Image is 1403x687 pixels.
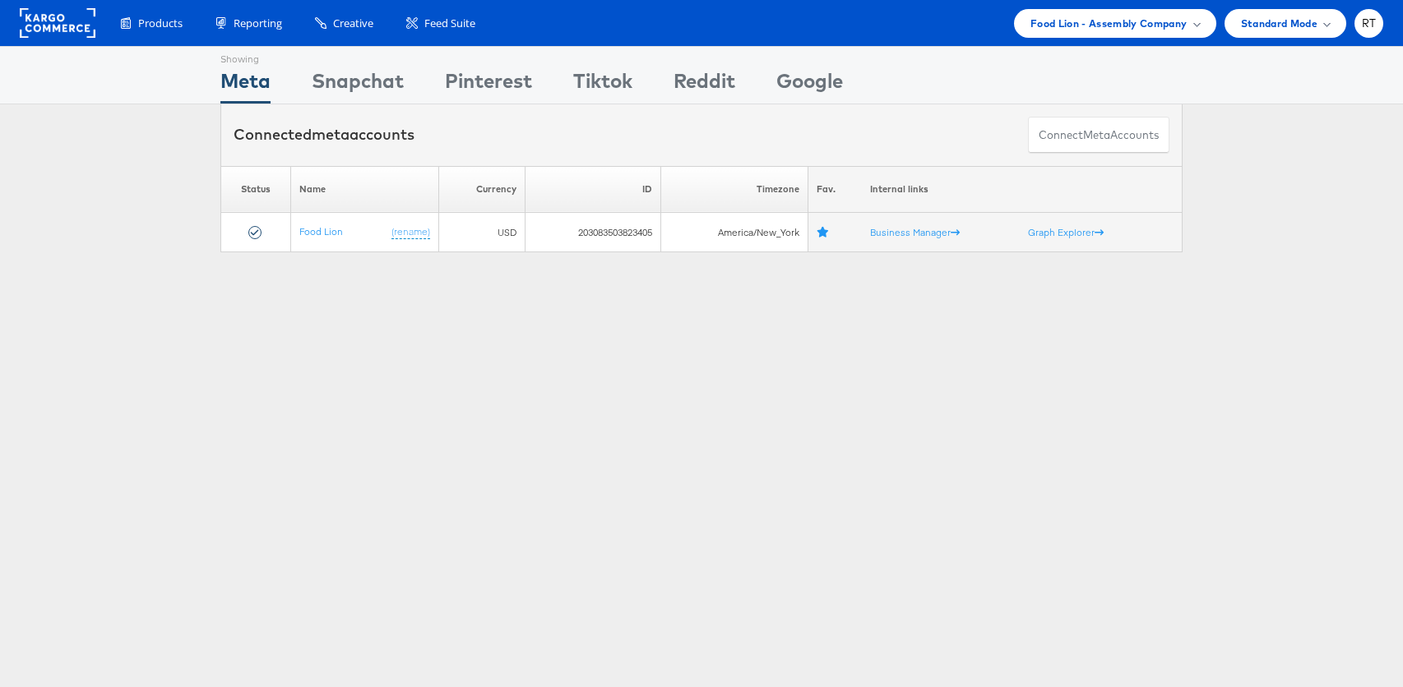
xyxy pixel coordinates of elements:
th: Name [290,166,438,213]
td: America/New_York [661,213,808,252]
th: Currency [439,166,525,213]
span: RT [1362,18,1377,29]
span: meta [1083,127,1110,143]
th: Timezone [661,166,808,213]
span: Products [138,16,183,31]
th: Status [221,166,291,213]
span: Standard Mode [1241,15,1317,32]
a: Business Manager [870,226,960,238]
div: Showing [220,47,271,67]
div: Snapchat [312,67,404,104]
td: USD [439,213,525,252]
th: ID [525,166,661,213]
td: 203083503823405 [525,213,661,252]
button: ConnectmetaAccounts [1028,117,1169,154]
span: Creative [333,16,373,31]
div: Pinterest [445,67,532,104]
div: Reddit [674,67,735,104]
span: meta [312,125,350,144]
a: Food Lion [299,225,343,237]
span: Feed Suite [424,16,475,31]
span: Food Lion - Assembly Company [1030,15,1188,32]
div: Meta [220,67,271,104]
div: Connected accounts [234,124,414,145]
a: Graph Explorer [1028,226,1104,238]
a: (rename) [391,225,430,239]
div: Tiktok [573,67,632,104]
span: Reporting [234,16,282,31]
div: Google [776,67,843,104]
